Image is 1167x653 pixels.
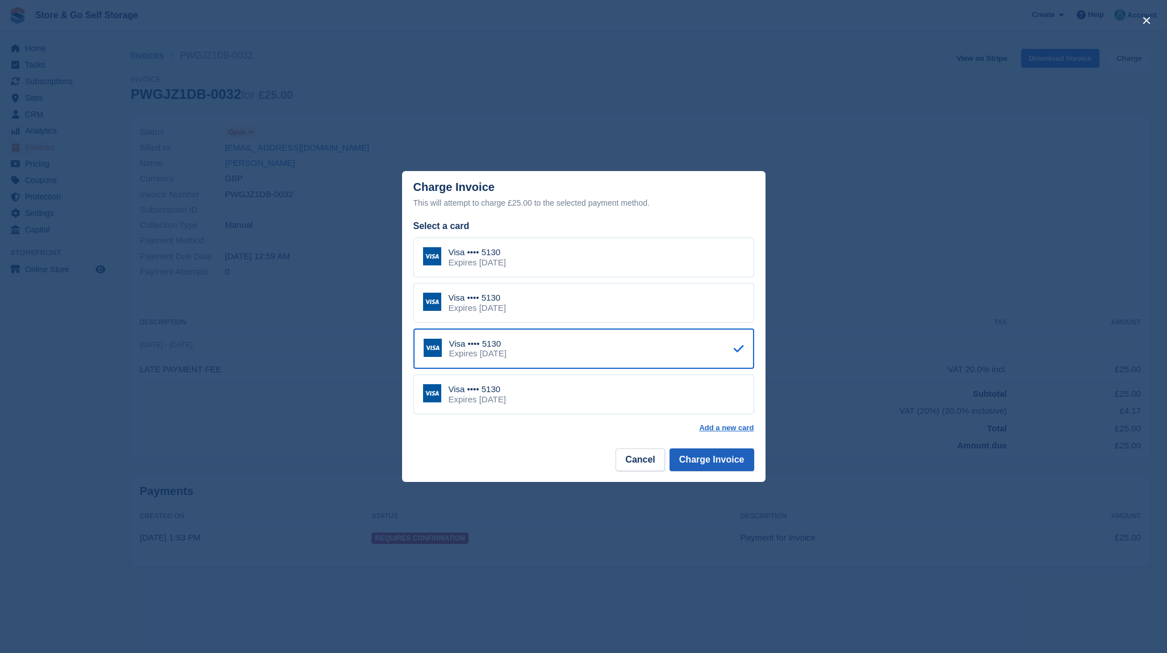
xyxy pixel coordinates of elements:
div: Expires [DATE] [449,303,506,313]
div: Expires [DATE] [449,257,506,268]
div: Select a card [413,219,754,233]
div: This will attempt to charge £25.00 to the selected payment method. [413,196,754,210]
img: Visa Logo [424,339,442,357]
div: Visa •••• 5130 [449,293,506,303]
div: Visa •••• 5130 [449,339,507,349]
div: Visa •••• 5130 [449,247,506,257]
div: Charge Invoice [413,181,754,210]
img: Visa Logo [423,384,441,402]
button: Cancel [616,448,664,471]
button: Charge Invoice [670,448,754,471]
div: Expires [DATE] [449,348,507,359]
a: Add a new card [699,423,754,432]
img: Visa Logo [423,247,441,265]
div: Visa •••• 5130 [449,384,506,394]
div: Expires [DATE] [449,394,506,405]
img: Visa Logo [423,293,441,311]
button: close [1137,11,1156,30]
